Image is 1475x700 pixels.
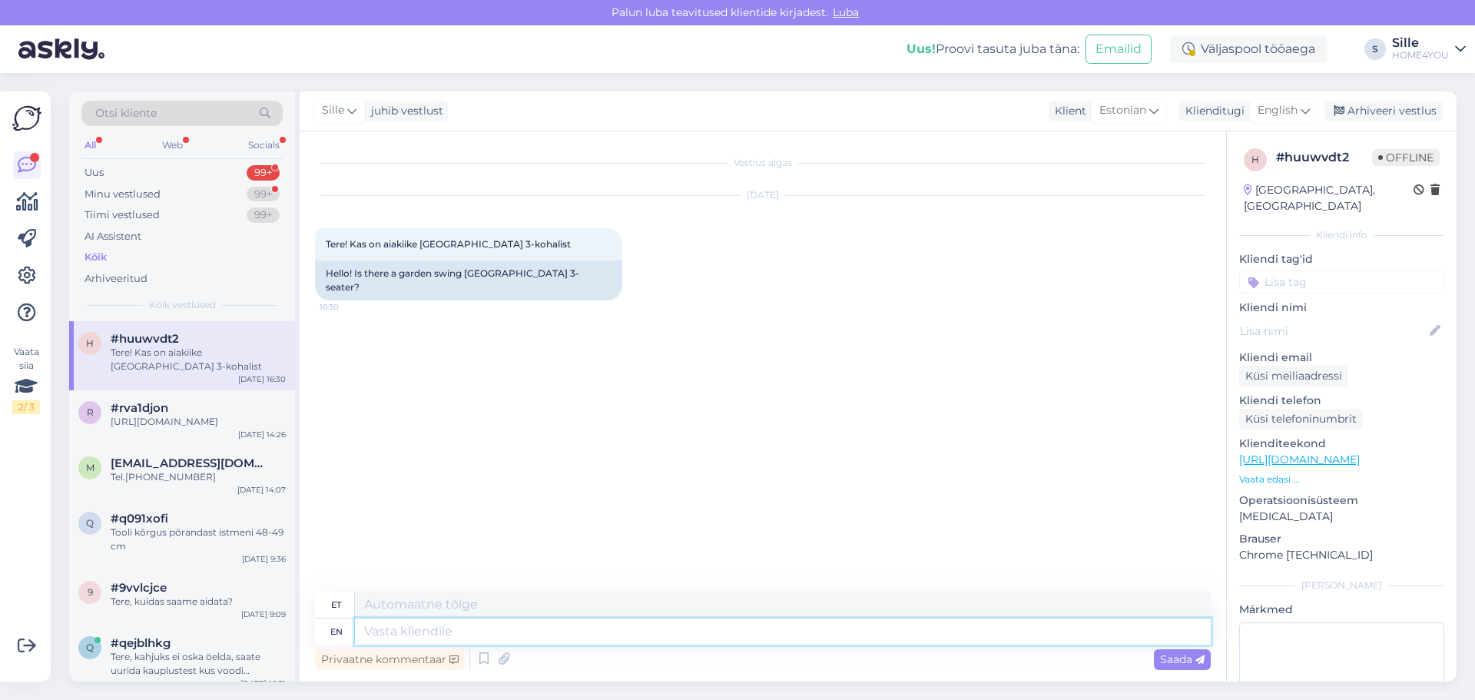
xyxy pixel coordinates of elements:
div: Sille [1392,37,1449,49]
p: Kliendi email [1239,350,1444,366]
div: [DATE] [315,188,1211,202]
div: AI Assistent [85,229,141,244]
div: Web [159,135,186,155]
div: Tere, kuidas saame aidata? [111,595,286,609]
span: m [86,462,94,473]
div: 99+ [247,187,280,202]
div: Vestlus algas [315,156,1211,170]
p: Brauser [1239,531,1444,547]
div: Tiimi vestlused [85,207,160,223]
span: h [86,337,94,349]
span: r [87,406,94,418]
div: 2 / 3 [12,400,40,414]
span: Offline [1372,149,1440,166]
div: 99+ [247,165,280,181]
div: et [331,592,341,618]
p: Chrome [TECHNICAL_ID] [1239,547,1444,563]
div: Hello! Is there a garden swing [GEOGRAPHIC_DATA] 3-seater? [315,260,622,300]
span: Otsi kliente [95,105,157,121]
p: Vaata edasi ... [1239,473,1444,486]
div: [DATE] 9:09 [241,609,286,620]
div: [DATE] 9:36 [242,553,286,565]
div: Arhiveeritud [85,271,147,287]
p: Kliendi tag'id [1239,251,1444,267]
input: Lisa tag [1239,270,1444,294]
div: Uus [85,165,104,181]
p: Kliendi telefon [1239,393,1444,409]
div: Klienditugi [1179,103,1245,119]
div: Proovi tasuta juba täna: [907,40,1079,58]
div: [PERSON_NAME] [1239,579,1444,592]
p: Kliendi nimi [1239,300,1444,316]
span: #q091xofi [111,512,168,526]
div: Küsi meiliaadressi [1239,366,1348,386]
div: Arhiveeri vestlus [1324,101,1443,121]
div: juhib vestlust [365,103,443,119]
div: [GEOGRAPHIC_DATA], [GEOGRAPHIC_DATA] [1244,182,1414,214]
div: en [330,619,343,645]
div: Tooli kõrgus põrandast istmeni 48-49 cm [111,526,286,553]
img: Askly Logo [12,104,41,133]
div: [DATE] 14:07 [237,484,286,496]
div: Väljaspool tööaega [1170,35,1327,63]
p: Operatsioonisüsteem [1239,493,1444,509]
button: Emailid [1086,35,1152,64]
span: 16:30 [320,301,377,313]
span: Saada [1160,652,1205,666]
div: [DATE] 16:31 [240,678,286,689]
div: [DATE] 16:30 [238,373,286,385]
span: #rva1djon [111,401,168,415]
div: [URL][DOMAIN_NAME] [111,415,286,429]
span: English [1258,102,1298,119]
span: #huuwvdt2 [111,332,179,346]
div: # huuwvdt2 [1276,148,1372,167]
div: All [81,135,99,155]
span: q [86,517,94,529]
input: Lisa nimi [1240,323,1427,340]
div: 99+ [247,207,280,223]
div: Klient [1049,103,1086,119]
div: Tere, kahjuks ei oska öelda, saate uurida kauplustest kus voodi näidisena väljas. [111,650,286,678]
p: Märkmed [1239,602,1444,618]
b: Uus! [907,41,936,56]
div: Tel.[PHONE_NUMBER] [111,470,286,484]
span: #qejblhkg [111,636,171,650]
span: Luba [828,5,863,19]
div: Minu vestlused [85,187,161,202]
div: S [1364,38,1386,60]
div: Socials [245,135,283,155]
span: h [1251,154,1259,165]
div: Kõik [85,250,107,265]
div: Privaatne kommentaar [315,649,465,670]
span: 9 [88,586,93,598]
span: Estonian [1099,102,1146,119]
span: Sille [322,102,344,119]
p: Klienditeekond [1239,436,1444,452]
div: HOME4YOU [1392,49,1449,61]
span: q [86,642,94,653]
span: Tere! Kas on aiakiike [GEOGRAPHIC_DATA] 3-kohalist [326,238,571,250]
div: Küsi telefoninumbrit [1239,409,1363,430]
span: made.toome@gmail.com [111,456,270,470]
a: [URL][DOMAIN_NAME] [1239,453,1360,466]
span: #9vvlcjce [111,581,167,595]
span: Kõik vestlused [149,298,216,312]
a: SilleHOME4YOU [1392,37,1466,61]
div: Tere! Kas on aiakiike [GEOGRAPHIC_DATA] 3-kohalist [111,346,286,373]
div: Kliendi info [1239,228,1444,242]
div: [DATE] 14:26 [238,429,286,440]
div: Vaata siia [12,345,40,414]
p: [MEDICAL_DATA] [1239,509,1444,525]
